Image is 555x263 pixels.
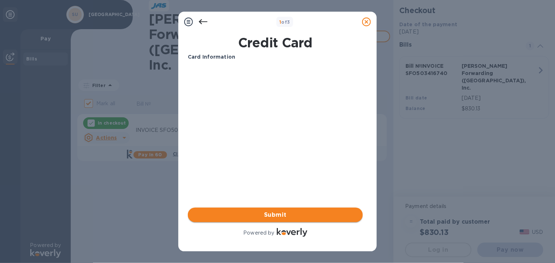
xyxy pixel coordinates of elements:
[279,19,290,25] b: of 3
[188,67,363,176] iframe: Your browser does not support iframes
[243,229,274,237] p: Powered by
[279,19,281,25] span: 1
[188,208,363,222] button: Submit
[277,228,307,237] img: Logo
[188,54,235,60] b: Card Information
[185,35,366,50] h1: Credit Card
[194,211,357,219] span: Submit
